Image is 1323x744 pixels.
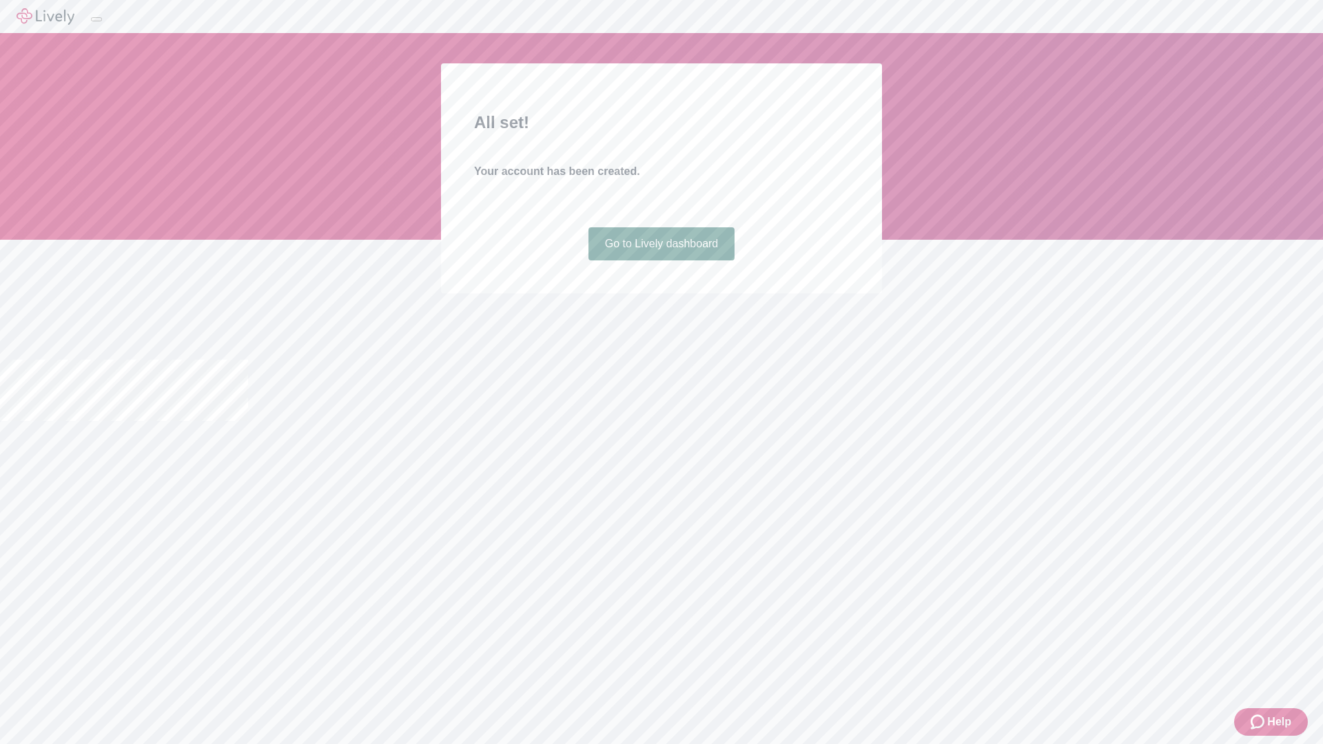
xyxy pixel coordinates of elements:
[91,17,102,21] button: Log out
[474,163,849,180] h4: Your account has been created.
[474,110,849,135] h2: All set!
[1234,708,1308,736] button: Zendesk support iconHelp
[1267,714,1291,730] span: Help
[588,227,735,260] a: Go to Lively dashboard
[17,8,74,25] img: Lively
[1251,714,1267,730] svg: Zendesk support icon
